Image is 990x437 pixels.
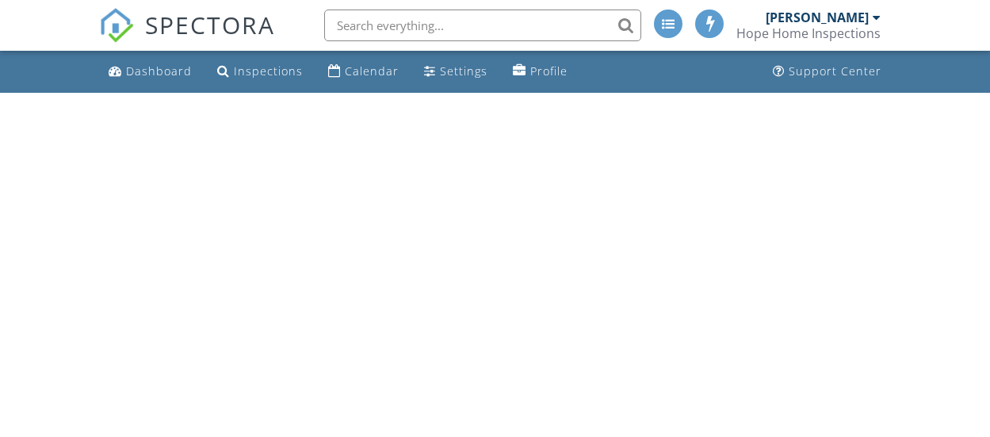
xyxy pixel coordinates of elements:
a: Profile [506,57,574,86]
div: Settings [440,63,487,79]
a: SPECTORA [99,21,275,55]
a: Settings [418,57,494,86]
input: Search everything... [324,10,641,41]
div: [PERSON_NAME] [766,10,869,25]
img: The Best Home Inspection Software - Spectora [99,8,134,43]
span: SPECTORA [145,8,275,41]
div: Profile [530,63,568,79]
div: Dashboard [126,63,192,79]
a: Inspections [211,57,309,86]
a: Support Center [766,57,888,86]
a: Calendar [322,57,405,86]
div: Hope Home Inspections [736,25,881,41]
div: Calendar [345,63,399,79]
a: Dashboard [102,57,198,86]
div: Inspections [234,63,303,79]
div: Support Center [789,63,881,79]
